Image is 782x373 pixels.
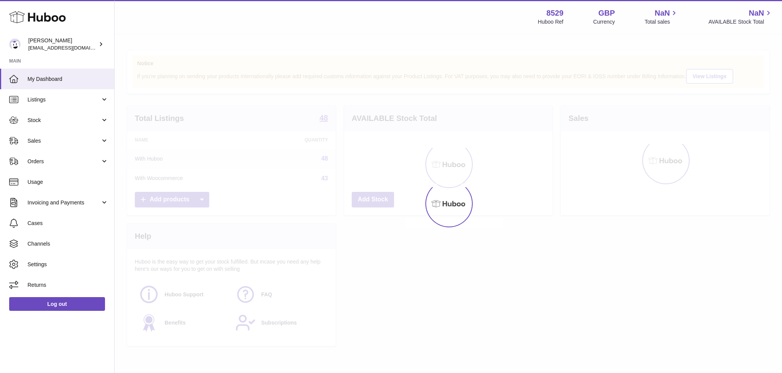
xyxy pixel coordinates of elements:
span: [EMAIL_ADDRESS][DOMAIN_NAME] [28,45,112,51]
span: Cases [27,220,108,227]
span: Sales [27,137,100,145]
span: NaN [749,8,764,18]
a: NaN AVAILABLE Stock Total [708,8,773,26]
img: admin@redgrass.ch [9,39,21,50]
div: Huboo Ref [538,18,564,26]
a: Log out [9,297,105,311]
span: Settings [27,261,108,268]
span: Total sales [645,18,679,26]
span: Invoicing and Payments [27,199,100,206]
span: Channels [27,240,108,248]
div: Currency [593,18,615,26]
span: Returns [27,281,108,289]
span: Listings [27,96,100,103]
span: Stock [27,117,100,124]
a: NaN Total sales [645,8,679,26]
span: Orders [27,158,100,165]
span: Usage [27,178,108,186]
strong: 8529 [546,8,564,18]
strong: GBP [598,8,615,18]
span: NaN [654,8,670,18]
span: AVAILABLE Stock Total [708,18,773,26]
span: My Dashboard [27,76,108,83]
div: [PERSON_NAME] [28,37,97,51]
